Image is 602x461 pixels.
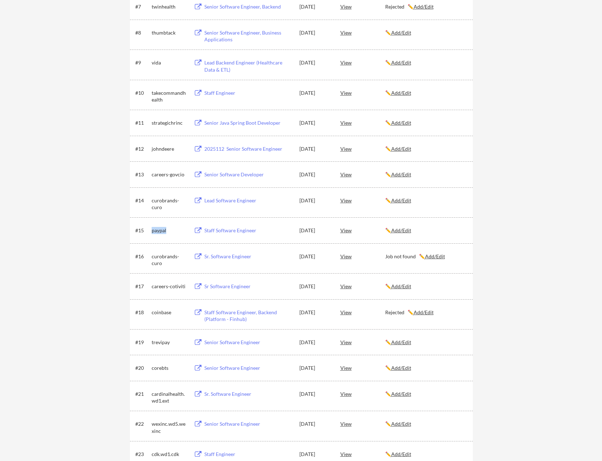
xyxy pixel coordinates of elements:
[204,390,293,398] div: Sr. Software Engineer
[340,26,385,39] div: View
[340,361,385,374] div: View
[299,227,331,234] div: [DATE]
[152,390,187,404] div: cardinalhealth.wd1.ext
[340,116,385,129] div: View
[340,447,385,460] div: View
[152,451,187,458] div: cdk.wd1.cdk
[204,253,293,260] div: Sr. Software Engineer
[385,227,466,234] div: ✏️
[391,59,411,66] u: Add/Edit
[385,89,466,97] div: ✏️
[152,171,187,178] div: careers-govcio
[299,390,331,398] div: [DATE]
[152,309,187,316] div: coinbase
[340,336,385,348] div: View
[152,89,187,103] div: takecommandhealth
[204,309,293,323] div: Staff Software Engineer, Backend (Platform - Finhub)
[340,142,385,155] div: View
[204,29,293,43] div: Senior Software Engineer, Business Applications
[204,59,293,73] div: Lead Backend Engineer (Healthcare Data & ETL)
[340,280,385,292] div: View
[391,120,411,126] u: Add/Edit
[385,197,466,204] div: ✏️
[204,283,293,290] div: Sr Software Engineer
[152,283,187,290] div: careers-cotiviti
[299,283,331,290] div: [DATE]
[152,197,187,211] div: curobrands-curo
[135,145,149,152] div: #12
[299,29,331,36] div: [DATE]
[385,451,466,458] div: ✏️
[152,253,187,267] div: curobrands-curo
[299,339,331,346] div: [DATE]
[391,171,411,177] u: Add/Edit
[340,86,385,99] div: View
[385,145,466,152] div: ✏️
[299,253,331,260] div: [DATE]
[391,391,411,397] u: Add/Edit
[152,364,187,372] div: corebts
[135,89,149,97] div: #10
[152,119,187,126] div: strategichrinc
[414,309,434,315] u: Add/Edit
[152,145,187,152] div: johndeere
[391,30,411,36] u: Add/Edit
[385,283,466,290] div: ✏️
[299,171,331,178] div: [DATE]
[135,283,149,290] div: #17
[385,253,466,260] div: Job not found ✏️
[299,119,331,126] div: [DATE]
[391,365,411,371] u: Add/Edit
[135,420,149,428] div: #22
[135,339,149,346] div: #19
[204,171,293,178] div: Senior Software Developer
[204,420,293,428] div: Senior Software Engineer
[391,451,411,457] u: Add/Edit
[385,420,466,428] div: ✏️
[204,197,293,204] div: Lead Software Engineer
[340,250,385,263] div: View
[391,197,411,203] u: Add/Edit
[152,227,187,234] div: paypal
[152,3,187,10] div: twinhealth
[340,387,385,400] div: View
[385,339,466,346] div: ✏️
[204,364,293,372] div: Senior Software Engineer
[135,119,149,126] div: #11
[135,364,149,372] div: #20
[385,364,466,372] div: ✏️
[135,197,149,204] div: #14
[340,224,385,237] div: View
[340,306,385,318] div: View
[385,390,466,398] div: ✏️
[385,171,466,178] div: ✏️
[385,59,466,66] div: ✏️
[391,227,411,233] u: Add/Edit
[299,364,331,372] div: [DATE]
[385,119,466,126] div: ✏️
[340,56,385,69] div: View
[299,3,331,10] div: [DATE]
[152,29,187,36] div: thumbtack
[299,309,331,316] div: [DATE]
[340,168,385,181] div: View
[135,309,149,316] div: #18
[391,146,411,152] u: Add/Edit
[385,309,466,316] div: Rejected ✏️
[135,171,149,178] div: #13
[299,451,331,458] div: [DATE]
[152,339,187,346] div: trevipay
[299,145,331,152] div: [DATE]
[340,417,385,430] div: View
[299,197,331,204] div: [DATE]
[391,421,411,427] u: Add/Edit
[204,89,293,97] div: Staff Engineer
[385,29,466,36] div: ✏️
[299,89,331,97] div: [DATE]
[135,451,149,458] div: #23
[135,227,149,234] div: #15
[414,4,434,10] u: Add/Edit
[135,3,149,10] div: #7
[135,253,149,260] div: #16
[340,194,385,207] div: View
